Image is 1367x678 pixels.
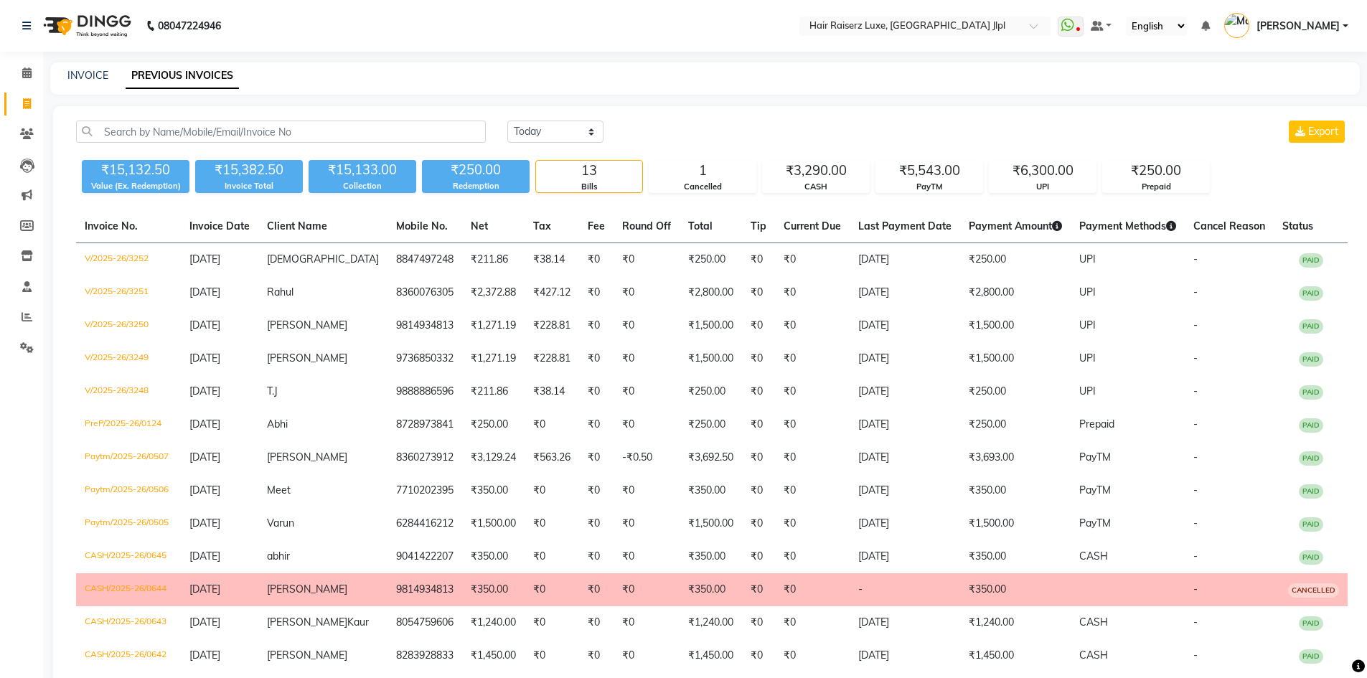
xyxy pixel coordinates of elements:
[387,474,462,507] td: 7710202395
[614,573,680,606] td: ₹0
[1193,616,1198,628] span: -
[775,507,850,540] td: ₹0
[462,375,525,408] td: ₹211.86
[614,474,680,507] td: ₹0
[525,243,579,277] td: ₹38.14
[579,243,614,277] td: ₹0
[1103,181,1209,193] div: Prepaid
[614,441,680,474] td: -₹0.50
[680,441,742,474] td: ₹3,692.50
[76,309,181,342] td: V/2025-26/3250
[680,276,742,309] td: ₹2,800.00
[76,342,181,375] td: V/2025-26/3249
[1299,286,1323,301] span: PAID
[775,540,850,573] td: ₹0
[1079,286,1096,298] span: UPI
[579,606,614,639] td: ₹0
[775,606,850,639] td: ₹0
[579,309,614,342] td: ₹0
[688,220,713,232] span: Total
[960,573,1071,606] td: ₹350.00
[680,309,742,342] td: ₹1,500.00
[76,474,181,507] td: Paytm/2025-26/0506
[763,161,869,181] div: ₹3,290.00
[1193,385,1198,397] span: -
[850,243,960,277] td: [DATE]
[579,507,614,540] td: ₹0
[267,583,347,595] span: [PERSON_NAME]
[189,319,220,331] span: [DATE]
[1079,385,1096,397] span: UPI
[1299,517,1323,532] span: PAID
[525,639,579,672] td: ₹0
[76,606,181,639] td: CASH/2025-26/0643
[742,573,775,606] td: ₹0
[1299,418,1323,433] span: PAID
[614,540,680,573] td: ₹0
[622,220,671,232] span: Round Off
[1193,484,1198,496] span: -
[347,616,369,628] span: Kaur
[742,375,775,408] td: ₹0
[850,408,960,441] td: [DATE]
[462,243,525,277] td: ₹211.86
[850,375,960,408] td: [DATE]
[579,441,614,474] td: ₹0
[1103,161,1209,181] div: ₹250.00
[742,606,775,639] td: ₹0
[680,474,742,507] td: ₹350.00
[189,616,220,628] span: [DATE]
[267,286,293,298] span: Rahul
[189,583,220,595] span: [DATE]
[990,161,1096,181] div: ₹6,300.00
[960,408,1071,441] td: ₹250.00
[960,243,1071,277] td: ₹250.00
[775,342,850,375] td: ₹0
[850,639,960,672] td: [DATE]
[579,540,614,573] td: ₹0
[1079,220,1176,232] span: Payment Methods
[462,639,525,672] td: ₹1,450.00
[471,220,488,232] span: Net
[680,243,742,277] td: ₹250.00
[579,474,614,507] td: ₹0
[267,418,288,430] span: Abhi
[267,220,327,232] span: Client Name
[579,408,614,441] td: ₹0
[126,63,239,89] a: PREVIOUS INVOICES
[579,342,614,375] td: ₹0
[462,474,525,507] td: ₹350.00
[525,573,579,606] td: ₹0
[1288,583,1339,598] span: CANCELLED
[267,352,347,364] span: [PERSON_NAME]
[76,276,181,309] td: V/2025-26/3251
[1193,649,1198,661] span: -
[960,507,1071,540] td: ₹1,500.00
[579,639,614,672] td: ₹0
[1079,418,1114,430] span: Prepaid
[76,121,486,143] input: Search by Name/Mobile/Email/Invoice No
[742,441,775,474] td: ₹0
[189,484,220,496] span: [DATE]
[1282,220,1313,232] span: Status
[850,540,960,573] td: [DATE]
[462,309,525,342] td: ₹1,271.19
[775,573,850,606] td: ₹0
[775,375,850,408] td: ₹0
[462,276,525,309] td: ₹2,372.88
[775,276,850,309] td: ₹0
[850,573,960,606] td: -
[680,375,742,408] td: ₹250.00
[960,474,1071,507] td: ₹350.00
[1193,451,1198,463] span: -
[775,408,850,441] td: ₹0
[751,220,766,232] span: Tip
[387,606,462,639] td: 8054759606
[775,474,850,507] td: ₹0
[960,276,1071,309] td: ₹2,800.00
[76,573,181,606] td: CASH/2025-26/0644
[1193,253,1198,265] span: -
[525,507,579,540] td: ₹0
[775,243,850,277] td: ₹0
[742,408,775,441] td: ₹0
